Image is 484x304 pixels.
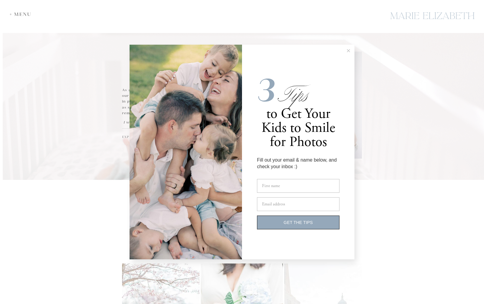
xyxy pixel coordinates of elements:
span: Tips [276,80,304,109]
span: l address [271,201,285,207]
span: First nam [262,183,278,189]
span: GET THE TIPS [284,220,313,225]
span: e [278,183,280,189]
i: 3 [257,71,276,110]
span: to Get Your Kids to Smile for Photos [261,105,335,151]
span: Emai [262,201,271,207]
button: GET THE TIPS [257,216,339,229]
div: Fill out your email & name below, and check your inbox :) [257,157,339,170]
